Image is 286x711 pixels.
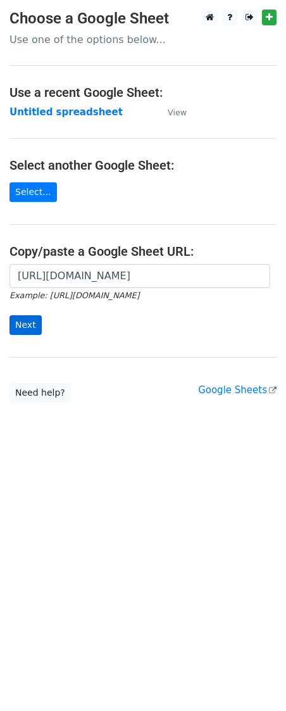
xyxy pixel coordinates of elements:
a: View [155,106,187,118]
a: Google Sheets [198,384,277,396]
h4: Select another Google Sheet: [9,158,277,173]
small: Example: [URL][DOMAIN_NAME] [9,291,139,300]
h4: Use a recent Google Sheet: [9,85,277,100]
a: Select... [9,182,57,202]
h3: Choose a Google Sheet [9,9,277,28]
iframe: Chat Widget [223,650,286,711]
a: Untitled spreadsheet [9,106,123,118]
small: View [168,108,187,117]
a: Need help? [9,383,71,403]
h4: Copy/paste a Google Sheet URL: [9,244,277,259]
p: Use one of the options below... [9,33,277,46]
input: Paste your Google Sheet URL here [9,264,270,288]
input: Next [9,315,42,335]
